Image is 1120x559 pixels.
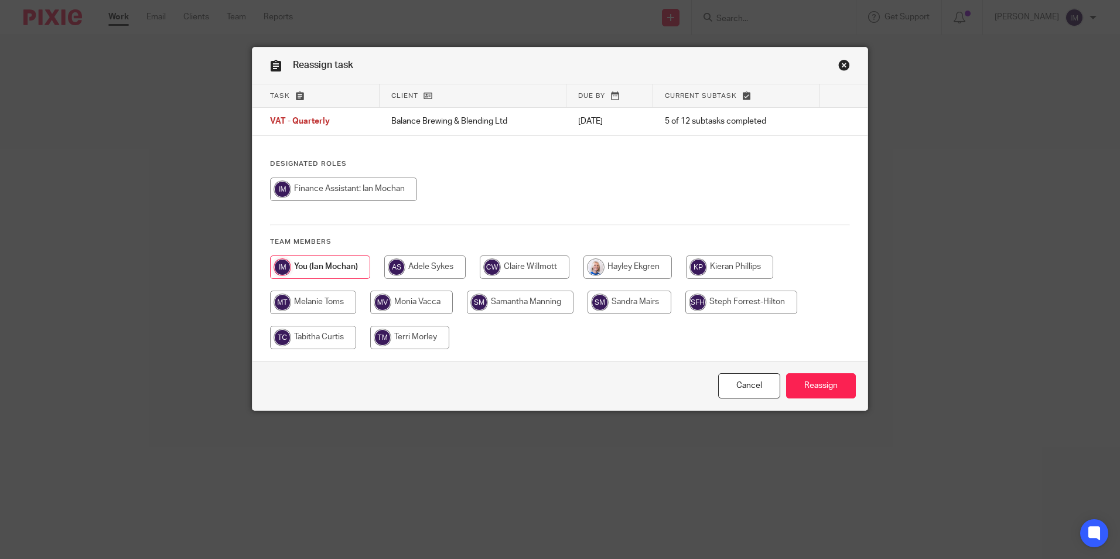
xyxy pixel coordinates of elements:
a: Close this dialog window [718,373,780,398]
p: [DATE] [578,115,641,127]
span: Task [270,93,290,99]
td: 5 of 12 subtasks completed [653,108,821,136]
span: Current subtask [665,93,737,99]
input: Reassign [786,373,856,398]
span: Client [391,93,418,99]
h4: Designated Roles [270,159,850,169]
span: Reassign task [293,60,353,70]
a: Close this dialog window [838,59,850,75]
h4: Team members [270,237,850,247]
span: Due by [578,93,605,99]
span: VAT - Quarterly [270,118,330,126]
p: Balance Brewing & Blending Ltd [391,115,555,127]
